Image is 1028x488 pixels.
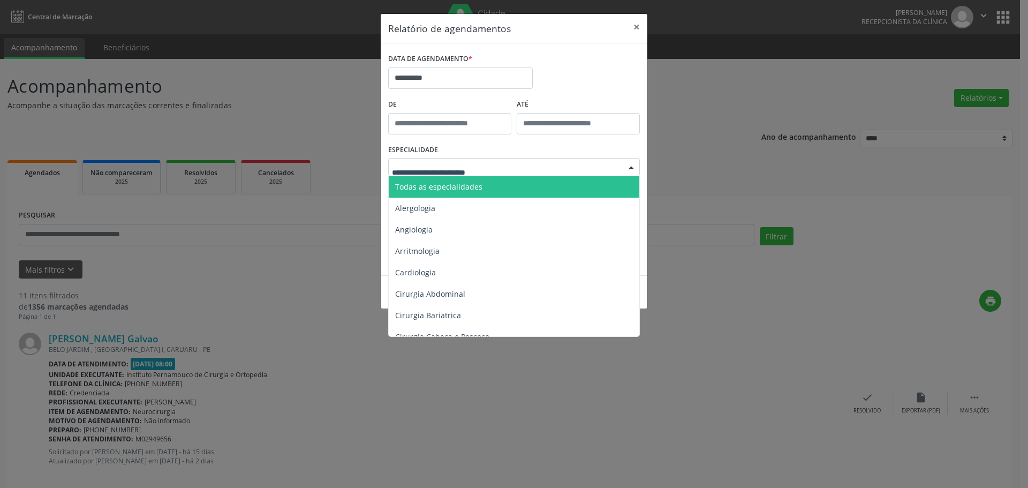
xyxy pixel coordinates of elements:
span: Cardiologia [395,267,436,277]
span: Alergologia [395,203,435,213]
span: Cirurgia Abdominal [395,289,465,299]
label: ATÉ [517,96,640,113]
label: De [388,96,511,113]
span: Todas as especialidades [395,182,482,192]
label: DATA DE AGENDAMENTO [388,51,472,67]
label: ESPECIALIDADE [388,142,438,159]
span: Angiologia [395,224,433,235]
span: Cirurgia Cabeça e Pescoço [395,332,489,342]
span: Arritmologia [395,246,440,256]
button: Close [626,14,647,40]
h5: Relatório de agendamentos [388,21,511,35]
span: Cirurgia Bariatrica [395,310,461,320]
